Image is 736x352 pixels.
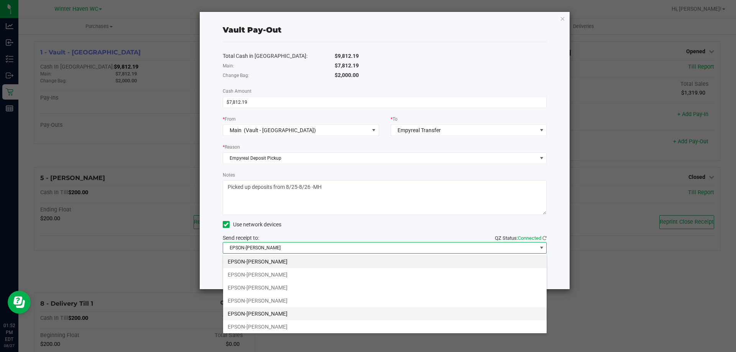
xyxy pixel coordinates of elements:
span: Main [230,127,242,133]
span: Empyreal Deposit Pickup [223,153,537,164]
label: Use network devices [223,221,281,229]
li: EPSON-[PERSON_NAME] [223,320,547,333]
span: Total Cash in [GEOGRAPHIC_DATA]: [223,53,307,59]
li: EPSON-[PERSON_NAME] [223,294,547,307]
span: Change Bag: [223,73,249,78]
li: EPSON-[PERSON_NAME] [223,255,547,268]
label: Reason [223,144,240,151]
span: Empyreal Transfer [398,127,441,133]
iframe: Resource center [8,291,31,314]
span: $9,812.19 [335,53,359,59]
span: Connected [518,235,541,241]
span: $7,812.19 [335,62,359,69]
span: EPSON-[PERSON_NAME] [223,242,537,253]
div: Vault Pay-Out [223,24,281,36]
li: EPSON-[PERSON_NAME] [223,307,547,320]
span: Send receipt to: [223,235,259,241]
label: To [391,116,398,123]
label: Notes [223,172,235,178]
span: Cash Amount [223,88,251,94]
span: (Vault - [GEOGRAPHIC_DATA]) [244,127,316,133]
li: EPSON-[PERSON_NAME] [223,281,547,294]
span: $2,000.00 [335,72,359,78]
li: EPSON-[PERSON_NAME] [223,268,547,281]
label: From [223,116,236,123]
span: QZ Status: [495,235,547,241]
span: Main: [223,63,234,69]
